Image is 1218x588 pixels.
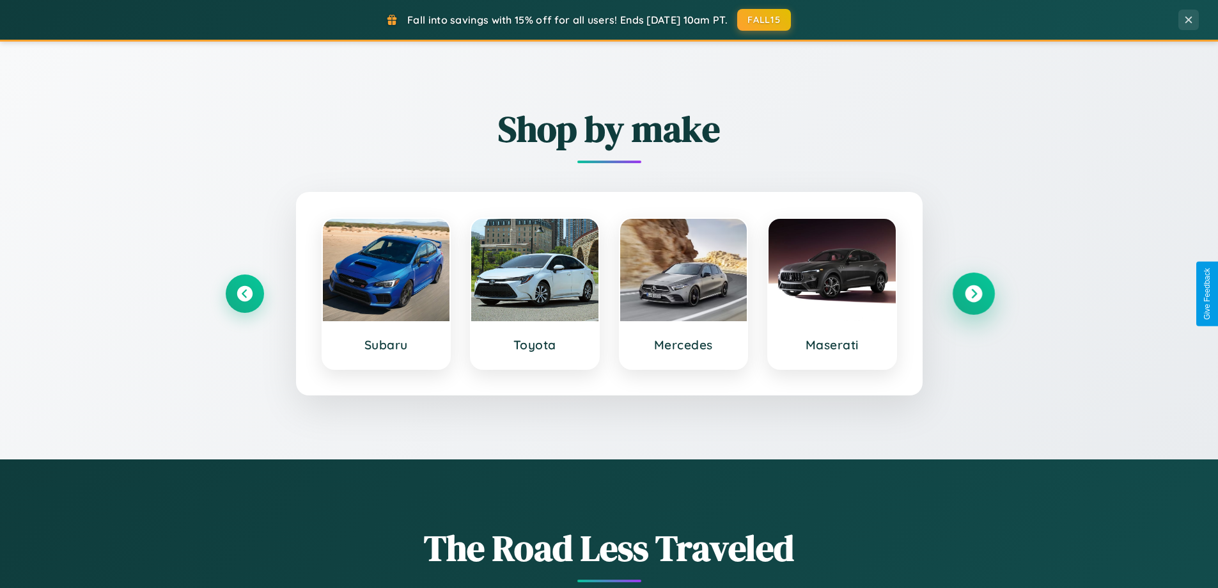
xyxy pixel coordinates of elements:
[781,337,883,353] h3: Maserati
[226,104,993,154] h2: Shop by make
[1203,268,1212,320] div: Give Feedback
[336,337,437,353] h3: Subaru
[737,9,791,31] button: FALL15
[407,13,728,26] span: Fall into savings with 15% off for all users! Ends [DATE] 10am PT.
[226,523,993,573] h1: The Road Less Traveled
[633,337,735,353] h3: Mercedes
[484,337,586,353] h3: Toyota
